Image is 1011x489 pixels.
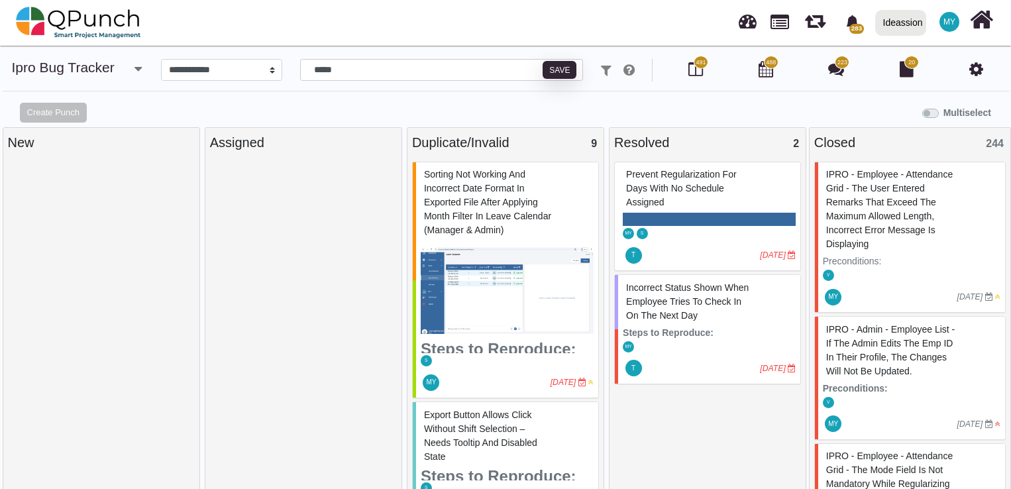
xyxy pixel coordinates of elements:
[412,133,599,152] div: Duplicate/Invalid
[841,10,864,34] div: Notification
[823,383,888,394] strong: Preconditions:
[626,282,749,321] span: #81823
[957,292,983,301] i: [DATE]
[908,58,915,68] span: 20
[625,360,642,376] span: Thalha
[837,58,847,68] span: 223
[421,340,576,358] strong: Steps to Reproduce:
[986,138,1004,149] span: 244
[845,15,859,29] svg: bell fill
[985,420,993,428] i: Due Date
[828,421,838,427] span: MY
[631,252,635,258] span: T
[788,251,796,259] i: Due Date
[957,419,983,429] i: [DATE]
[995,420,1000,428] i: High
[739,8,757,28] span: Dashboard
[828,61,844,77] i: Punch Discussion
[424,169,551,235] span: #74372
[823,270,834,281] span: Vinusha
[625,345,631,349] span: MY
[826,169,953,249] span: #61256
[814,133,1006,152] div: Closed
[826,324,955,376] span: #60866
[625,231,631,236] span: MY
[623,327,714,338] strong: Steps to Reproduce:
[943,107,991,118] b: Multiselect
[631,365,635,372] span: T
[805,7,825,28] span: Iteration
[623,341,634,353] span: Mohammed Yakub Raza Khan A
[614,133,801,152] div: Resolved
[760,250,786,260] i: [DATE]
[688,61,703,77] i: Board
[825,289,841,305] span: Mohammed Yakub Raza Khan A
[849,24,863,34] span: 283
[825,415,841,432] span: Mohammed Yakub Raza Khan A
[637,228,648,239] span: Selvarani
[210,133,397,152] div: Assigned
[766,58,776,68] span: 488
[696,58,706,68] span: 491
[995,293,1000,301] i: Medium
[423,374,439,391] span: Mohammed Yakub Raza Khan A
[8,133,195,152] div: New
[869,1,931,44] a: Ideassion
[931,1,967,43] a: MY
[421,355,432,366] span: Selvarani
[759,61,773,77] i: Calendar
[788,364,796,372] i: Due Date
[16,3,141,42] img: qpunch-sp.fa6292f.png
[943,18,955,26] span: MY
[426,379,436,386] span: MY
[625,247,642,264] span: Thalha
[760,364,786,373] i: [DATE]
[20,103,87,123] button: Create Punch
[551,378,576,387] i: [DATE]
[970,7,993,32] i: Home
[578,378,586,386] i: Due Date
[900,61,914,77] i: Document Library
[883,11,923,34] div: Ideassion
[985,293,993,301] i: Due Date
[771,9,789,29] span: Projects
[827,400,830,405] span: V
[421,241,594,340] img: b5bd917b-530c-4bf7-9ad6-90eea2737e61.png
[425,358,428,363] span: S
[12,60,115,75] a: ipro Bug Tracker
[623,228,634,239] span: Mohammed Yakub Raza Khan A
[588,378,594,386] i: Medium
[641,231,644,236] span: S
[591,138,597,149] span: 9
[939,12,959,32] span: Mohammed Yakub Raza Khan A
[823,397,834,408] span: Vinusha
[837,1,870,42] a: bell fill283
[823,254,1000,268] p: Preconditions:
[543,61,576,80] button: Save
[421,467,576,485] strong: Steps to Reproduce:
[626,169,737,207] span: #81686
[424,409,537,462] span: #77227
[828,294,838,300] span: MY
[793,138,799,149] span: 2
[827,273,830,278] span: V
[623,64,635,77] i: e.g: punch or !ticket or &Type or #Status or @username or $priority or *iteration or ^additionalf...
